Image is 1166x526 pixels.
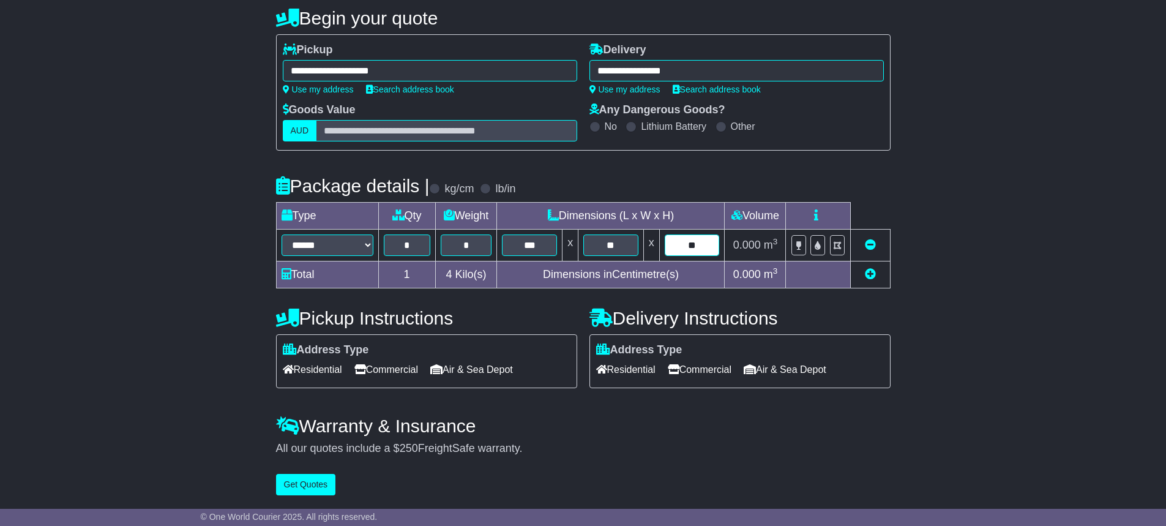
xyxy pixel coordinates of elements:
h4: Delivery Instructions [589,308,891,328]
label: Delivery [589,43,646,57]
a: Search address book [673,85,761,94]
label: kg/cm [444,182,474,196]
h4: Warranty & Insurance [276,416,891,436]
span: m [764,268,778,280]
td: Weight [435,203,497,230]
label: Other [731,121,755,132]
sup: 3 [773,266,778,276]
label: Address Type [283,344,369,357]
span: Commercial [354,360,418,379]
td: Type [276,203,378,230]
label: lb/in [495,182,515,196]
a: Use my address [283,85,354,94]
span: m [764,239,778,251]
span: 4 [446,268,452,280]
td: Dimensions in Centimetre(s) [497,261,725,288]
span: Commercial [668,360,731,379]
h4: Package details | [276,176,430,196]
span: © One World Courier 2025. All rights reserved. [201,512,378,522]
span: Air & Sea Depot [744,360,826,379]
a: Search address book [366,85,454,94]
span: Residential [283,360,342,379]
td: x [643,230,659,261]
label: Pickup [283,43,333,57]
td: Qty [378,203,435,230]
a: Use my address [589,85,660,94]
td: Total [276,261,378,288]
button: Get Quotes [276,474,336,495]
label: No [605,121,617,132]
a: Remove this item [865,239,876,251]
td: x [562,230,578,261]
label: AUD [283,120,317,141]
a: Add new item [865,268,876,280]
td: Volume [725,203,786,230]
td: 1 [378,261,435,288]
sup: 3 [773,237,778,246]
span: 0.000 [733,239,761,251]
h4: Pickup Instructions [276,308,577,328]
span: 0.000 [733,268,761,280]
span: Air & Sea Depot [430,360,513,379]
label: Address Type [596,344,682,357]
label: Goods Value [283,103,356,117]
label: Any Dangerous Goods? [589,103,725,117]
td: Kilo(s) [435,261,497,288]
span: 250 [400,442,418,454]
td: Dimensions (L x W x H) [497,203,725,230]
label: Lithium Battery [641,121,706,132]
span: Residential [596,360,656,379]
h4: Begin your quote [276,8,891,28]
div: All our quotes include a $ FreightSafe warranty. [276,442,891,456]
